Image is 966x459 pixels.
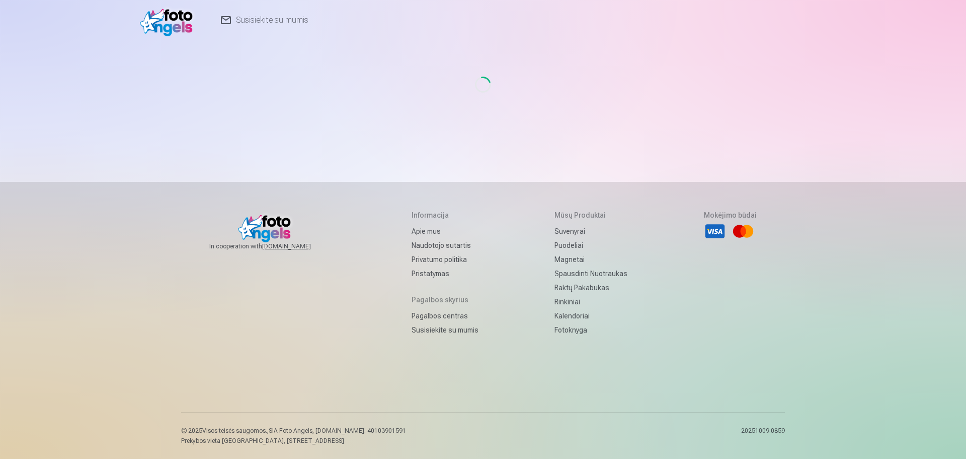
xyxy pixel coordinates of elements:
[412,309,478,323] a: Pagalbos centras
[704,220,726,242] li: Visa
[269,427,406,434] span: SIA Foto Angels, [DOMAIN_NAME]. 40103901591
[554,323,627,337] a: Fotoknyga
[262,242,335,250] a: [DOMAIN_NAME]
[554,238,627,252] a: Puodeliai
[412,210,478,220] h5: Informacija
[209,242,335,250] span: In cooperation with
[554,267,627,281] a: Spausdinti nuotraukas
[181,427,406,435] p: © 2025 Visos teisės saugomos. ,
[704,210,757,220] h5: Mokėjimo būdai
[412,295,478,305] h5: Pagalbos skyrius
[741,427,785,445] p: 20251009.0859
[554,281,627,295] a: Raktų pakabukas
[554,309,627,323] a: Kalendoriai
[412,323,478,337] a: Susisiekite su mumis
[412,224,478,238] a: Apie mus
[554,210,627,220] h5: Mūsų produktai
[412,238,478,252] a: Naudotojo sutartis
[554,295,627,309] a: Rinkiniai
[412,252,478,267] a: Privatumo politika
[181,437,406,445] p: Prekybos vieta [GEOGRAPHIC_DATA], [STREET_ADDRESS]
[140,4,198,36] img: /v1
[554,224,627,238] a: Suvenyrai
[554,252,627,267] a: Magnetai
[412,267,478,281] a: Pristatymas
[732,220,754,242] li: Mastercard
